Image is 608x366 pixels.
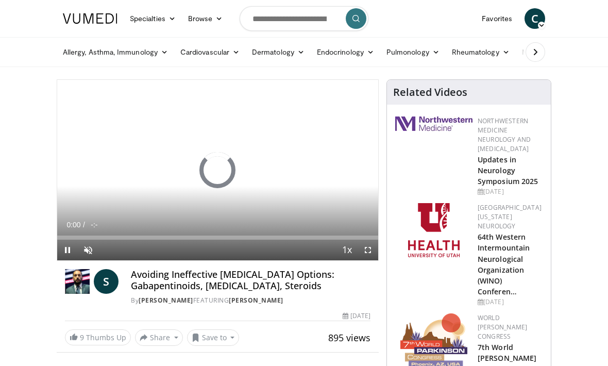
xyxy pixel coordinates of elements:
[187,329,240,346] button: Save to
[446,42,516,62] a: Rheumatology
[174,42,246,62] a: Cardiovascular
[337,240,358,260] button: Playback Rate
[478,155,538,186] a: Updates in Neurology Symposium 2025
[380,42,446,62] a: Pulmonology
[343,311,370,321] div: [DATE]
[358,240,378,260] button: Fullscreen
[311,42,380,62] a: Endocrinology
[393,86,467,98] h4: Related Videos
[65,329,131,345] a: 9 Thumbs Up
[135,329,183,346] button: Share
[131,269,370,291] h4: Avoiding Ineffective [MEDICAL_DATA] Options: Gabapentinoids, [MEDICAL_DATA], Steroids
[91,221,97,229] span: -:-
[408,203,460,257] img: f6362829-b0a3-407d-a044-59546adfd345.png.150x105_q85_autocrop_double_scale_upscale_version-0.2.png
[328,331,370,344] span: 895 views
[65,269,90,294] img: Dr. Sergey Motov
[131,296,370,305] div: By FEATURING
[478,313,527,341] a: World [PERSON_NAME] Congress
[57,80,378,260] video-js: Video Player
[478,232,530,296] a: 64th Western Intermountain Neurological Organization (WINO) Conferen…
[78,240,98,260] button: Unmute
[182,8,229,29] a: Browse
[80,332,84,342] span: 9
[478,187,543,196] div: [DATE]
[395,117,472,131] img: 2a462fb6-9365-492a-ac79-3166a6f924d8.png.150x105_q85_autocrop_double_scale_upscale_version-0.2.jpg
[478,117,531,153] a: Northwestern Medicine Neurology and [MEDICAL_DATA]
[83,221,85,229] span: /
[476,8,518,29] a: Favorites
[478,203,542,230] a: [GEOGRAPHIC_DATA][US_STATE] Neurology
[229,296,283,305] a: [PERSON_NAME]
[63,13,117,24] img: VuMedi Logo
[139,296,193,305] a: [PERSON_NAME]
[94,269,119,294] a: S
[57,42,174,62] a: Allergy, Asthma, Immunology
[246,42,311,62] a: Dermatology
[57,236,378,240] div: Progress Bar
[124,8,182,29] a: Specialties
[66,221,80,229] span: 0:00
[240,6,368,31] input: Search topics, interventions
[57,240,78,260] button: Pause
[478,297,543,307] div: [DATE]
[525,8,545,29] a: C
